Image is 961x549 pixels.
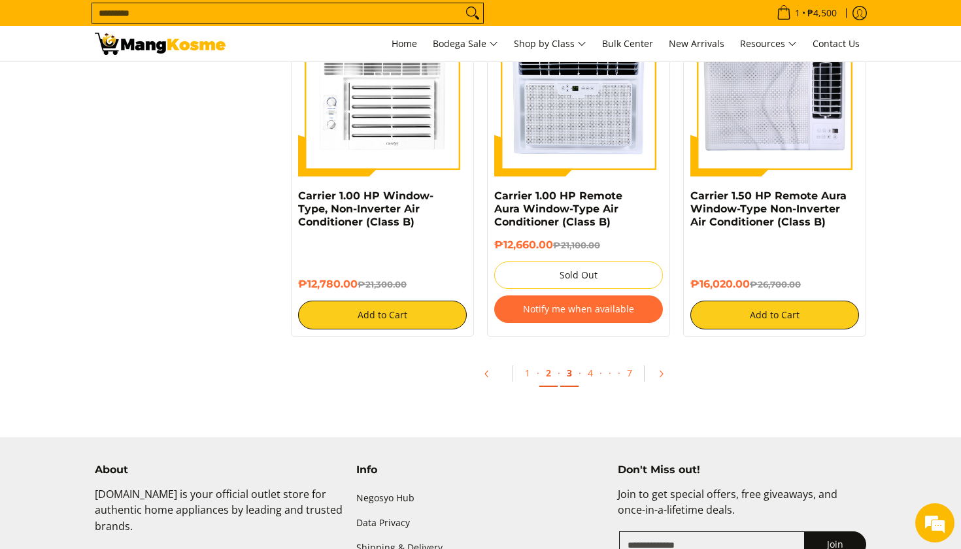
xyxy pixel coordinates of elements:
span: · [602,360,618,386]
span: · [537,367,539,379]
span: Home [392,37,417,50]
img: Bodega Sale Aircon l Mang Kosme: Home Appliances Warehouse Sale | Page 2 [95,33,226,55]
p: Join to get special offers, free giveaways, and once-in-a-lifetime deals. [618,486,866,532]
a: 7 [620,360,639,386]
a: 4 [581,360,599,386]
h4: Don't Miss out! [618,463,866,476]
a: 1 [518,360,537,386]
a: Bulk Center [596,26,660,61]
a: 3 [560,360,579,387]
h6: ₱12,660.00 [494,239,663,252]
a: Data Privacy [356,511,605,536]
a: Carrier 1.50 HP Remote Aura Window-Type Non-Inverter Air Conditioner (Class B) [690,190,847,228]
span: New Arrivals [669,37,724,50]
a: Resources [733,26,803,61]
img: Carrier 1.00 HP Window-Type, Non-Inverter Air Conditioner (Class B) [298,8,467,176]
span: Contact Us [813,37,860,50]
span: We're online! [76,165,180,297]
nav: Main Menu [239,26,866,61]
h6: ₱16,020.00 [690,278,859,291]
h4: Info [356,463,605,476]
h6: ₱12,780.00 [298,278,467,291]
div: Chat with us now [68,73,220,90]
button: Add to Cart [298,301,467,329]
span: Shop by Class [514,36,586,52]
a: Carrier 1.00 HP Remote Aura Window-Type Air Conditioner (Class B) [494,190,622,228]
ul: Pagination [284,356,873,398]
span: 1 [793,8,802,18]
a: Bodega Sale [426,26,505,61]
p: [DOMAIN_NAME] is your official outlet store for authentic home appliances by leading and trusted ... [95,486,343,548]
button: Sold Out [494,261,663,289]
a: New Arrivals [662,26,731,61]
img: Carrier 1.00 HP Remote Aura Window-Type Air Conditioner (Class B) [494,8,663,176]
h4: About [95,463,343,476]
div: Minimize live chat window [214,7,246,38]
span: • [773,6,841,20]
a: Contact Us [806,26,866,61]
a: Carrier 1.00 HP Window-Type, Non-Inverter Air Conditioner (Class B) [298,190,433,228]
a: 2 [539,360,558,387]
del: ₱21,300.00 [358,279,407,290]
span: · [599,367,602,379]
del: ₱26,700.00 [750,279,801,290]
textarea: Type your message and hit 'Enter' [7,357,249,403]
a: Negosyo Hub [356,486,605,511]
button: Add to Cart [690,301,859,329]
button: Search [462,3,483,23]
img: Carrier 1.50 HP Remote Aura Window-Type Non-Inverter Air Conditioner (Class B) [690,8,859,176]
span: · [618,367,620,379]
span: ₱4,500 [805,8,839,18]
a: Shop by Class [507,26,593,61]
span: Bodega Sale [433,36,498,52]
del: ₱21,100.00 [553,240,600,250]
button: Notify me when available [494,295,663,323]
span: Resources [740,36,797,52]
span: · [558,367,560,379]
a: Home [385,26,424,61]
span: Bulk Center [602,37,653,50]
span: · [579,367,581,379]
